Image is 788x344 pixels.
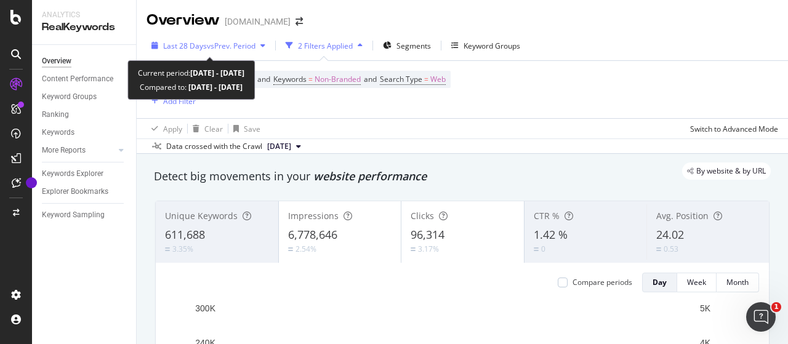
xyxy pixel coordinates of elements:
a: Explorer Bookmarks [42,185,127,198]
div: Switch to Advanced Mode [690,124,778,134]
div: 3.35% [172,244,193,254]
div: Day [653,277,667,287]
div: Ranking [42,108,69,121]
span: Search Type [380,74,422,84]
div: Add Filter [163,96,196,106]
span: Avg. Position [656,210,709,222]
div: Clear [204,124,223,134]
div: 2.54% [295,244,316,254]
img: Equal [411,247,416,251]
img: Equal [656,247,661,251]
div: Keywords [42,126,74,139]
button: Apply [147,119,182,138]
div: RealKeywords [42,20,126,34]
b: [DATE] - [DATE] [190,68,244,78]
text: 300K [195,303,215,313]
div: Explorer Bookmarks [42,185,108,198]
span: = [308,74,313,84]
span: 96,314 [411,227,444,242]
div: Overview [147,10,220,31]
span: Clicks [411,210,434,222]
img: Equal [534,247,539,251]
span: and [364,74,377,84]
img: Equal [288,247,293,251]
a: More Reports [42,144,115,157]
button: Keyword Groups [446,36,525,55]
a: Ranking [42,108,127,121]
button: [DATE] [262,139,306,154]
button: Switch to Advanced Mode [685,119,778,138]
span: vs Prev. Period [207,41,255,51]
span: Last 28 Days [163,41,207,51]
b: [DATE] - [DATE] [187,82,243,92]
a: Keywords Explorer [42,167,127,180]
img: Equal [165,247,170,251]
div: Tooltip anchor [26,177,37,188]
button: Save [228,119,260,138]
button: Clear [188,119,223,138]
span: and [257,74,270,84]
div: Analytics [42,10,126,20]
div: Month [726,277,749,287]
div: arrow-right-arrow-left [295,17,303,26]
div: 0.53 [664,244,678,254]
span: Keywords [273,74,307,84]
div: Compared to: [140,80,243,94]
div: Overview [42,55,71,68]
span: CTR % [534,210,560,222]
span: = [424,74,428,84]
span: 6,778,646 [288,227,337,242]
div: 2 Filters Applied [298,41,353,51]
button: Week [677,273,717,292]
span: 611,688 [165,227,205,242]
span: 24.02 [656,227,684,242]
div: Keywords Explorer [42,167,103,180]
span: Non-Branded [315,71,361,88]
text: 5K [700,303,711,313]
a: Overview [42,55,127,68]
div: Apply [163,124,182,134]
a: Keyword Groups [42,90,127,103]
div: legacy label [682,162,771,180]
span: Segments [396,41,431,51]
button: Last 28 DaysvsPrev. Period [147,36,270,55]
a: Content Performance [42,73,127,86]
div: Compare periods [573,277,632,287]
div: Save [244,124,260,134]
span: 2025 Aug. 30th [267,141,291,152]
div: Keyword Groups [42,90,97,103]
div: Content Performance [42,73,113,86]
a: Keyword Sampling [42,209,127,222]
iframe: Intercom live chat [746,302,776,332]
span: Unique Keywords [165,210,238,222]
span: 1.42 % [534,227,568,242]
button: Add Filter [147,94,196,108]
div: 0 [541,244,545,254]
div: Data crossed with the Crawl [166,141,262,152]
div: Current period: [138,66,244,80]
a: Keywords [42,126,127,139]
div: [DOMAIN_NAME] [225,15,291,28]
span: Impressions [288,210,339,222]
div: More Reports [42,144,86,157]
span: Web [430,71,446,88]
button: 2 Filters Applied [281,36,368,55]
span: By website & by URL [696,167,766,175]
button: Month [717,273,759,292]
div: Keyword Sampling [42,209,105,222]
button: Day [642,273,677,292]
div: Keyword Groups [464,41,520,51]
button: Segments [378,36,436,55]
span: 1 [771,302,781,312]
div: Week [687,277,706,287]
div: 3.17% [418,244,439,254]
